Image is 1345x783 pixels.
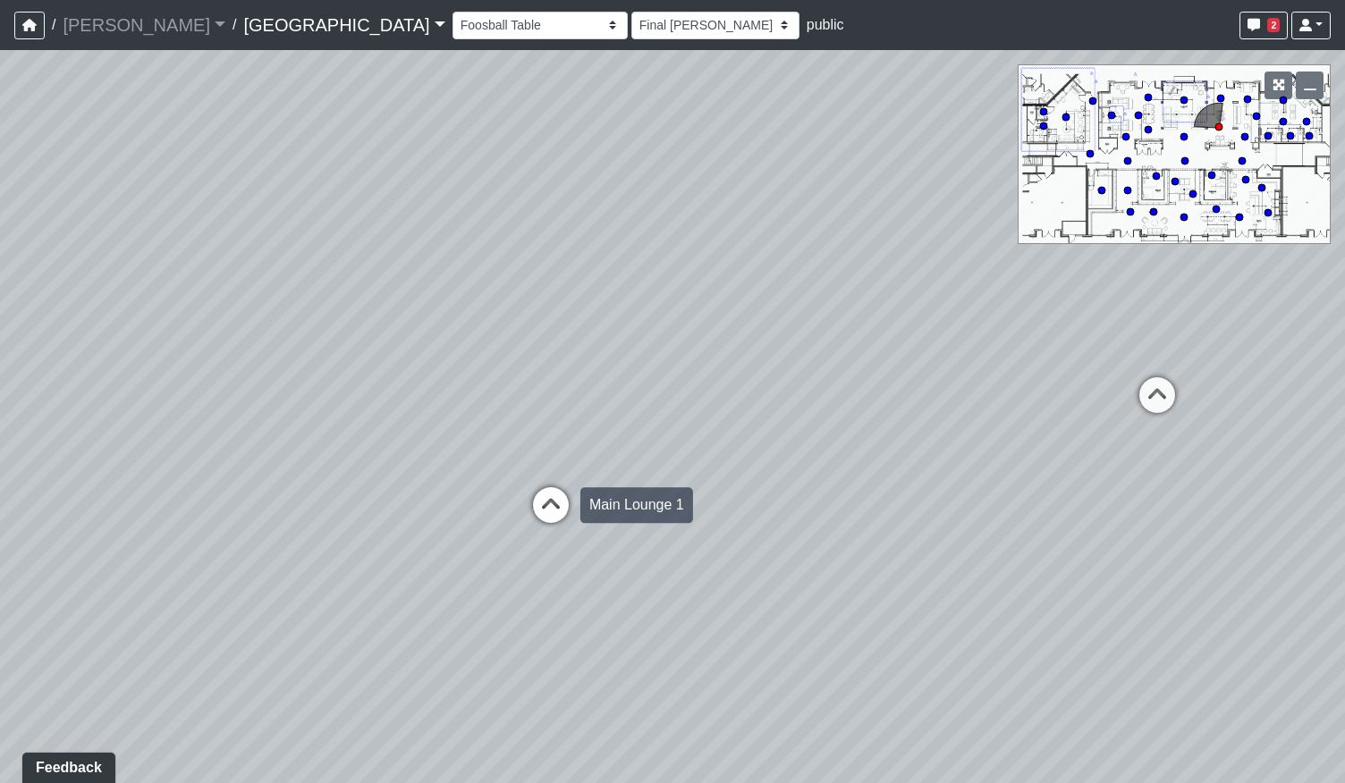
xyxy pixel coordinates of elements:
span: / [225,7,243,43]
span: / [45,7,63,43]
a: [GEOGRAPHIC_DATA] [243,7,444,43]
button: 2 [1239,12,1288,39]
iframe: Ybug feedback widget [13,747,119,783]
div: Main Lounge 1 [580,487,693,523]
a: [PERSON_NAME] [63,7,225,43]
span: public [807,17,844,32]
span: 2 [1267,18,1280,32]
